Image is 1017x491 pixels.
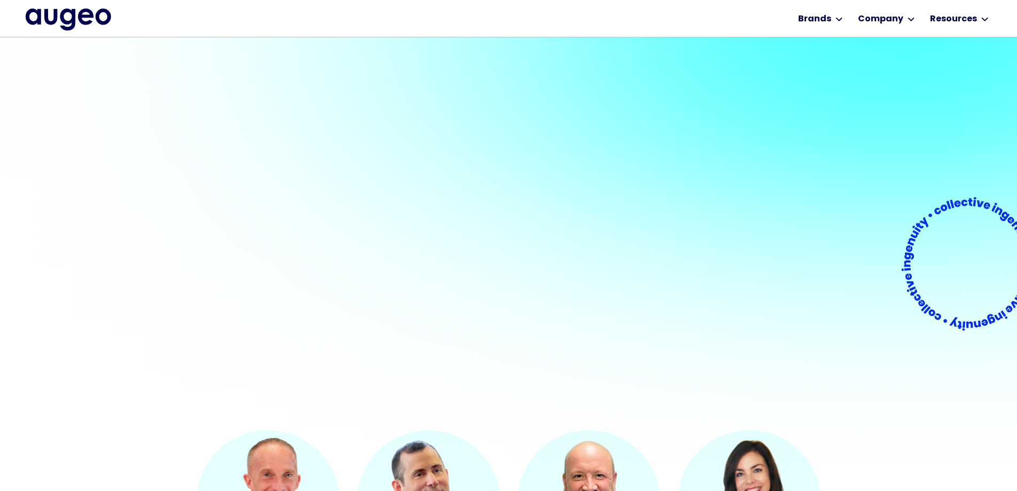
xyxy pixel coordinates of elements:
a: home [26,9,111,30]
div: Company [858,13,903,26]
img: Augeo's full logo in midnight blue. [26,9,111,30]
div: Resources [930,13,977,26]
div: Brands [798,13,831,26]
